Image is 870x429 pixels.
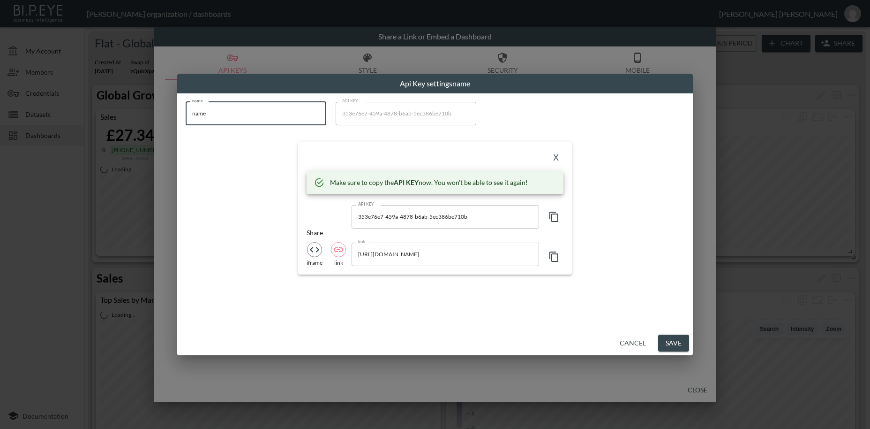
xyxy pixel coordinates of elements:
[334,259,343,266] div: link
[616,335,650,352] button: Cancel
[394,178,419,186] b: API KEY
[177,74,693,93] h2: Api Key settings name
[548,151,563,166] button: X
[658,335,689,352] button: Save
[192,98,203,104] label: name
[358,238,365,245] label: link
[307,242,322,257] button: iframe
[307,229,346,242] div: Share
[307,259,322,266] div: iframe
[358,201,375,207] label: API KEY
[330,174,528,191] div: Make sure to copy the now. You won't be able to see it again!
[342,98,359,104] label: API KEY
[331,242,346,257] button: link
